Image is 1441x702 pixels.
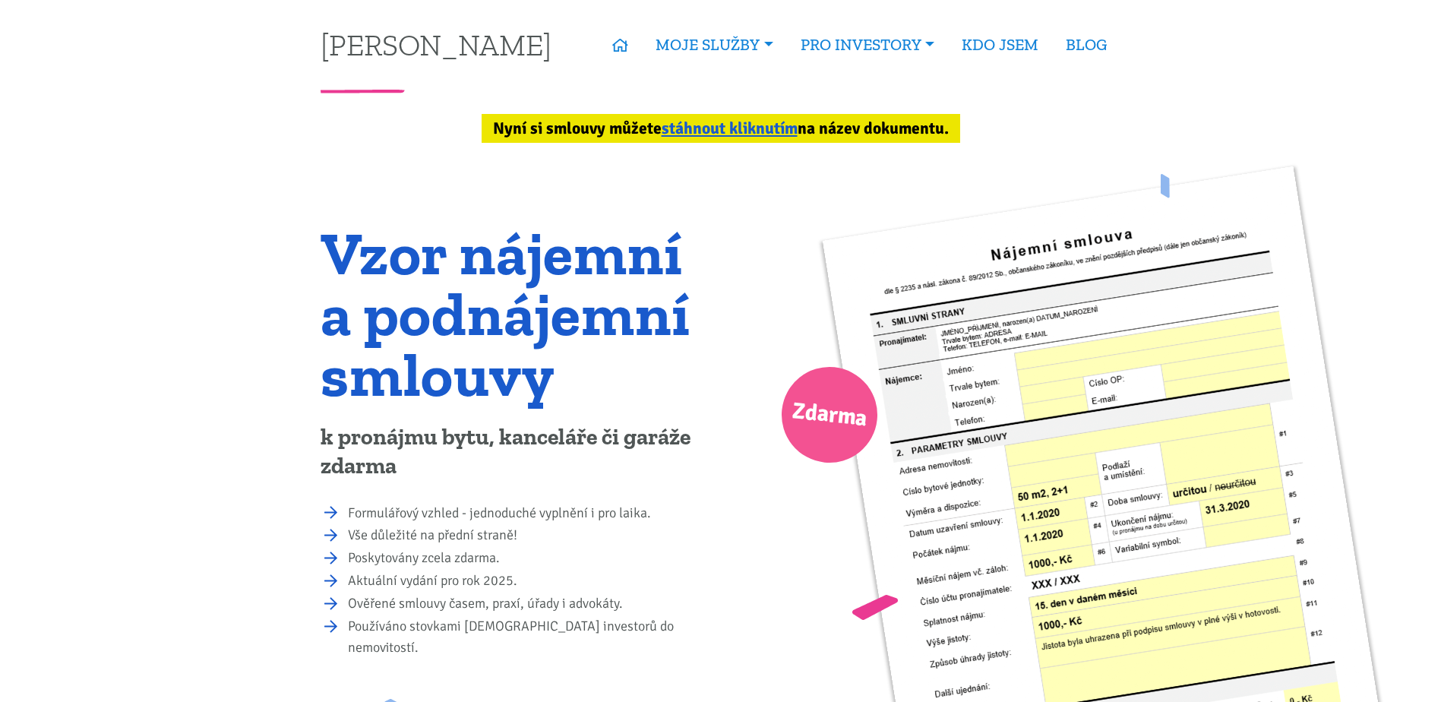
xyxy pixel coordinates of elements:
[348,571,710,592] li: Aktuální vydání pro rok 2025.
[348,593,710,615] li: Ověřené smlouvy časem, praxí, úřady i advokáty.
[348,616,710,659] li: Používáno stovkami [DEMOGRAPHIC_DATA] investorů do nemovitostí.
[482,114,960,143] div: Nyní si smlouvy můžete na název dokumentu.
[787,27,948,62] a: PRO INVESTORY
[348,525,710,546] li: Vše důležité na přední straně!
[790,391,869,439] span: Zdarma
[348,503,710,524] li: Formulářový vzhled - jednoduché vyplnění i pro laika.
[321,30,551,59] a: [PERSON_NAME]
[321,223,710,405] h1: Vzor nájemní a podnájemní smlouvy
[348,548,710,569] li: Poskytovány zcela zdarma.
[642,27,786,62] a: MOJE SLUŽBY
[948,27,1052,62] a: KDO JSEM
[321,423,710,481] p: k pronájmu bytu, kanceláře či garáže zdarma
[662,119,798,138] a: stáhnout kliknutím
[1052,27,1120,62] a: BLOG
